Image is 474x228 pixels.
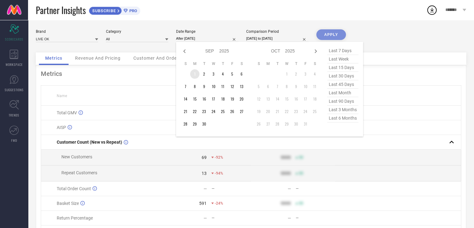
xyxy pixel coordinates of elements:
th: Sunday [254,61,263,66]
td: Sat Oct 25 2025 [310,107,319,116]
td: Fri Oct 24 2025 [301,107,310,116]
td: Tue Oct 14 2025 [273,94,282,104]
div: Date Range [176,29,238,34]
span: TRENDS [9,113,19,117]
td: Wed Sep 10 2025 [209,82,218,91]
td: Mon Sep 08 2025 [190,82,199,91]
div: Next month [312,47,319,55]
span: 50 [299,171,303,176]
td: Sun Oct 05 2025 [254,82,263,91]
span: SCORECARDS [5,37,23,42]
td: Fri Oct 17 2025 [301,94,310,104]
span: FWD [11,138,17,143]
input: Select date range [176,35,238,42]
td: Fri Oct 10 2025 [301,82,310,91]
td: Sun Oct 26 2025 [254,119,263,129]
td: Sun Sep 07 2025 [181,82,190,91]
span: Customer Count (New vs Repeat) [57,140,122,145]
span: Basket Size [57,201,79,206]
td: Tue Sep 23 2025 [199,107,209,116]
td: Wed Oct 01 2025 [282,69,291,79]
td: Mon Sep 01 2025 [190,69,199,79]
th: Saturday [310,61,319,66]
span: last 45 days [327,80,358,89]
td: Tue Oct 07 2025 [273,82,282,91]
td: Fri Sep 26 2025 [227,107,237,116]
div: — [212,216,251,220]
span: last 7 days [327,47,358,55]
td: Fri Oct 31 2025 [301,119,310,129]
span: AISP [57,125,66,130]
span: last 6 months [327,114,358,122]
td: Thu Sep 04 2025 [218,69,227,79]
span: PRO [128,8,137,13]
span: -24% [215,201,223,206]
span: Repeat Customers [61,170,97,175]
div: Open download list [426,4,438,16]
td: Wed Sep 03 2025 [209,69,218,79]
td: Fri Sep 19 2025 [227,94,237,104]
th: Tuesday [273,61,282,66]
td: Sat Sep 06 2025 [237,69,246,79]
td: Wed Oct 15 2025 [282,94,291,104]
th: Friday [227,61,237,66]
div: 9999 [281,171,291,176]
td: Tue Oct 21 2025 [273,107,282,116]
span: last month [327,89,358,97]
td: Thu Sep 11 2025 [218,82,227,91]
td: Thu Sep 18 2025 [218,94,227,104]
td: Wed Oct 29 2025 [282,119,291,129]
td: Tue Sep 02 2025 [199,69,209,79]
span: WORKSPACE [6,62,23,67]
span: New Customers [61,154,92,159]
span: -92% [215,155,223,160]
td: Sat Oct 11 2025 [310,82,319,91]
td: Sat Oct 04 2025 [310,69,319,79]
span: SUBSCRIBE [89,8,117,13]
td: Fri Sep 05 2025 [227,69,237,79]
th: Monday [263,61,273,66]
div: 9999 [281,155,291,160]
div: 69 [202,155,207,160]
span: Name [57,94,67,98]
div: 591 [199,201,207,206]
div: — [203,216,207,221]
td: Thu Sep 25 2025 [218,107,227,116]
td: Tue Sep 16 2025 [199,94,209,104]
td: Thu Oct 30 2025 [291,119,301,129]
div: Metrics [41,70,461,77]
span: Return Percentage [57,216,93,221]
td: Thu Oct 16 2025 [291,94,301,104]
div: — [203,186,207,191]
th: Thursday [291,61,301,66]
span: 50 [299,155,303,160]
td: Sat Sep 20 2025 [237,94,246,104]
td: Wed Sep 17 2025 [209,94,218,104]
div: Brand [36,29,98,34]
span: Total GMV [57,110,77,115]
div: — [296,216,335,220]
td: Wed Sep 24 2025 [209,107,218,116]
span: 50 [299,201,303,206]
th: Friday [301,61,310,66]
div: — [288,186,291,191]
td: Mon Oct 20 2025 [263,107,273,116]
td: Sat Sep 13 2025 [237,82,246,91]
span: Metrics [45,56,62,61]
td: Sun Sep 14 2025 [181,94,190,104]
span: last 30 days [327,72,358,80]
div: — [212,186,251,191]
th: Tuesday [199,61,209,66]
div: 13 [202,171,207,176]
span: Revenue And Pricing [75,56,121,61]
td: Wed Oct 08 2025 [282,82,291,91]
span: last 90 days [327,97,358,106]
td: Sun Oct 12 2025 [254,94,263,104]
th: Thursday [218,61,227,66]
div: — [296,186,335,191]
td: Sat Sep 27 2025 [237,107,246,116]
input: Select comparison period [246,35,309,42]
div: 9999 [281,201,291,206]
td: Sun Sep 21 2025 [181,107,190,116]
td: Sat Oct 18 2025 [310,94,319,104]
